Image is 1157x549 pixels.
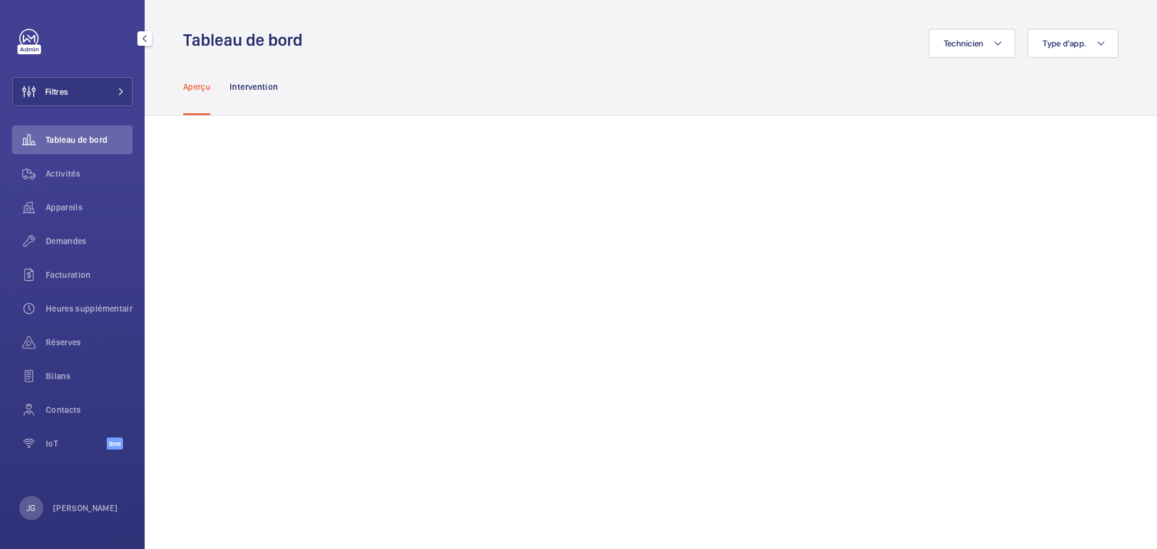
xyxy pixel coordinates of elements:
button: Technicien [929,29,1016,58]
span: Heures supplémentaires [46,303,133,315]
button: Type d'app. [1027,29,1118,58]
span: Filtres [45,86,68,98]
p: [PERSON_NAME] [53,502,118,514]
p: Aperçu [183,81,210,93]
span: Technicien [944,39,984,48]
span: Bilans [46,370,133,382]
span: Facturation [46,269,133,281]
span: Demandes [46,235,133,247]
h1: Tableau de bord [183,29,310,51]
span: Contacts [46,404,133,416]
span: Réserves [46,336,133,348]
p: JG [27,502,36,514]
span: Beta [107,438,123,450]
span: Tableau de bord [46,134,133,146]
p: Intervention [230,81,278,93]
span: Activités [46,168,133,180]
span: IoT [46,438,107,450]
span: Type d'app. [1043,39,1086,48]
button: Filtres [12,77,133,106]
span: Appareils [46,201,133,213]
